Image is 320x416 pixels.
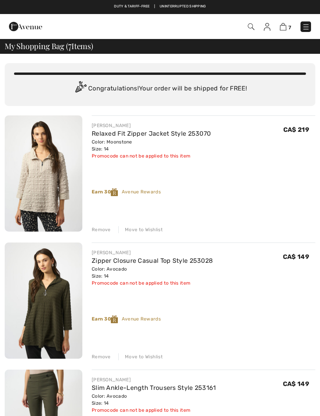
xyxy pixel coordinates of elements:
img: Relaxed Fit Zipper Jacket Style 253070 [5,115,82,232]
img: 1ère Avenue [9,19,42,34]
span: CA$ 149 [283,253,309,260]
img: Congratulation2.svg [73,81,88,97]
a: 7 [280,22,291,31]
img: Reward-Logo.svg [111,188,118,196]
span: CA$ 149 [283,380,309,388]
div: Remove [92,353,111,360]
div: Color: Moonstone Size: 14 [92,138,211,152]
div: [PERSON_NAME] [92,122,211,129]
span: CA$ 219 [283,126,309,133]
div: Avenue Rewards [92,315,315,323]
span: My Shopping Bag ( Items) [5,42,93,50]
span: 7 [288,25,291,30]
div: Promocode can not be applied to this item [92,280,213,287]
div: Color: Avocado Size: 14 [92,266,213,280]
strong: Earn 30 [92,316,122,322]
div: Promocode can not be applied to this item [92,152,211,159]
div: Congratulations! Your order will be shipped for FREE! [14,81,306,97]
img: My Info [264,23,270,31]
a: 1ère Avenue [9,22,42,30]
img: Search [248,23,254,30]
a: Slim Ankle-Length Trousers Style 253161 [92,384,216,391]
div: Move to Wishlist [118,226,163,233]
img: Shopping Bag [280,23,286,30]
span: 7 [68,40,71,50]
a: Zipper Closure Casual Top Style 253028 [92,257,213,264]
div: Remove [92,226,111,233]
img: Zipper Closure Casual Top Style 253028 [5,243,82,359]
a: Relaxed Fit Zipper Jacket Style 253070 [92,130,211,137]
strong: Earn 30 [92,189,122,195]
div: Promocode can not be applied to this item [92,407,216,414]
div: Avenue Rewards [92,188,315,196]
img: Reward-Logo.svg [111,315,118,323]
div: Move to Wishlist [118,353,163,360]
div: [PERSON_NAME] [92,376,216,383]
img: Menu [302,23,310,31]
div: Color: Avocado Size: 14 [92,393,216,407]
div: [PERSON_NAME] [92,249,213,256]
